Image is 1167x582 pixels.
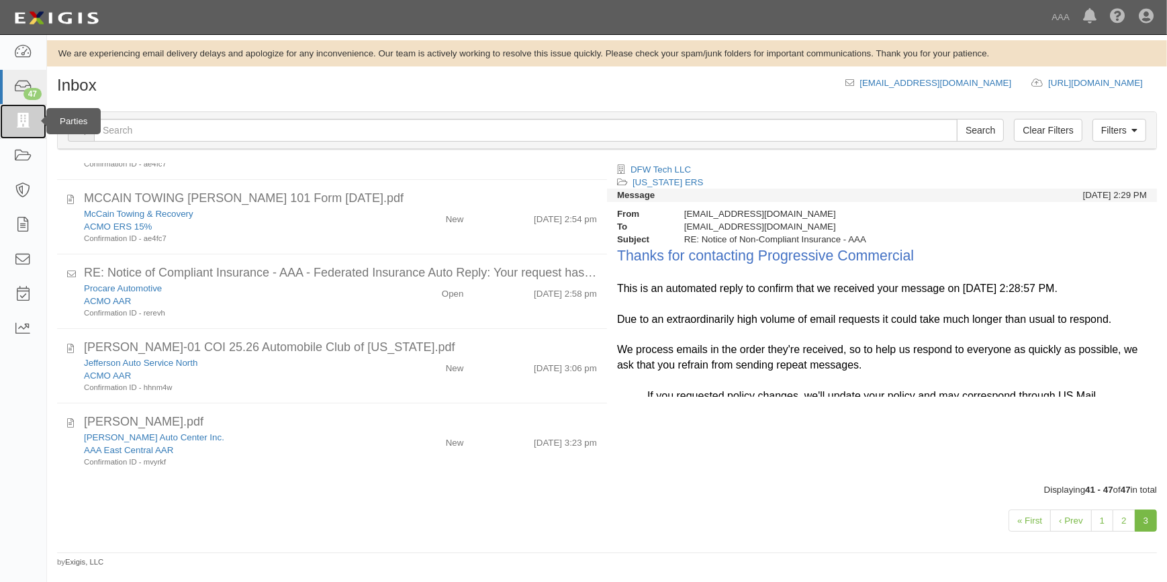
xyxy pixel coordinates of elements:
a: Jefferson Auto Service North [84,358,197,368]
strong: Subject [607,233,674,246]
div: [DATE] 2:29 PM [1083,189,1147,201]
a: [US_STATE] ERS [633,177,703,187]
div: New [446,207,464,226]
b: 47 [1121,485,1131,495]
div: Confirmation ID - mvyrkf [84,456,375,467]
div: Jefferson Auto Service North [84,356,375,369]
a: 3 [1135,510,1157,532]
div: [EMAIL_ADDRESS][DOMAIN_NAME] [674,207,1009,220]
div: [DATE] 3:06 pm [534,356,597,375]
div: Open [442,282,464,300]
span: We process emails in the order they're received, so to help us respond to everyone as quickly as ... [617,344,1138,371]
strong: From [607,207,674,220]
input: Search [957,119,1004,142]
small: by [57,556,103,567]
span: This is an automated reply to confirm that we received your message on [DATE] 2:28:57 PM. [617,283,1058,294]
div: Parties [46,108,101,134]
a: ACMO AAR [84,296,131,306]
a: AAA East Central AAR [84,445,173,455]
a: Exigis, LLC [65,558,103,566]
div: [DATE] 3:23 pm [534,431,597,449]
a: [EMAIL_ADDRESS][DOMAIN_NAME] [859,78,1011,88]
a: ‹ Prev [1050,510,1092,532]
div: Confirmation ID - ae4fc7 [84,158,375,169]
a: Filters [1092,119,1146,142]
a: DFW Tech LLC [631,164,691,175]
div: [DATE] 2:54 pm [534,207,597,226]
div: RE: Notice of Non-Compliant Insurance - AAA [674,233,1009,246]
div: Confirmation ID - rerevh [84,307,375,318]
div: New [446,356,464,375]
div: ACMO ERS 15% [84,220,375,233]
a: [PERSON_NAME] Auto Center Inc. [84,432,224,442]
a: 2 [1113,510,1135,532]
img: logo-5460c22ac91f19d4615b14bd174203de0afe785f0fc80cf4dbbc73dc1793850b.png [10,6,103,30]
div: McCain Towing & Recovery [84,207,375,220]
span: Due to an extraordinarily high volume of email requests it could take much longer than usual to r... [617,313,1111,325]
span: If you requested policy changes, we'll update your policy and may correspond through US Mail. [647,390,1099,401]
div: MCCAIN TOWING ACORD 101 Form 8.12.2025.pdf [84,190,597,207]
a: 1 [1091,510,1113,532]
div: New [446,431,464,449]
input: Search [94,119,958,142]
h1: Inbox [57,77,97,94]
div: agreement-tfj4h4@ace.complianz.com [674,220,1009,233]
strong: To [607,220,674,233]
div: Confirmation ID - hhnm4w [84,382,375,393]
b: 41 - 47 [1085,485,1113,495]
div: JEFFAUT-01 COI 25.26 Automobile Club of Missouri.pdf [84,339,597,356]
a: « First [1009,510,1051,532]
div: We are experiencing email delivery delays and apologize for any inconvenience. Our team is active... [47,47,1167,60]
a: [URL][DOMAIN_NAME] [1048,78,1157,88]
a: ACMO ERS 15% [84,222,152,232]
i: Help Center - Complianz [1110,9,1125,25]
strong: Message [617,190,655,200]
div: Mascari Auto Center Inc. [84,431,375,444]
div: ACMO AAR [84,369,375,382]
a: AAA [1045,4,1076,31]
div: RE: Notice of Compliant Insurance - AAA - Federated Insurance Auto Reply: Your request has been r... [84,264,597,282]
div: 47 [24,88,42,100]
div: Displaying of in total [47,483,1167,496]
a: ACMO AAR [84,371,131,381]
div: AAA East Central AAR [84,444,375,456]
div: [DATE] 2:58 pm [534,282,597,300]
a: Clear Filters [1014,119,1082,142]
a: McCain Towing & Recovery [84,209,193,219]
a: Procare Automotive [84,283,162,293]
div: Confirmation ID - ae4fc7 [84,233,375,244]
span: Thanks for contacting Progressive Commercial [617,248,914,264]
div: Mascari.pdf [84,414,597,431]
